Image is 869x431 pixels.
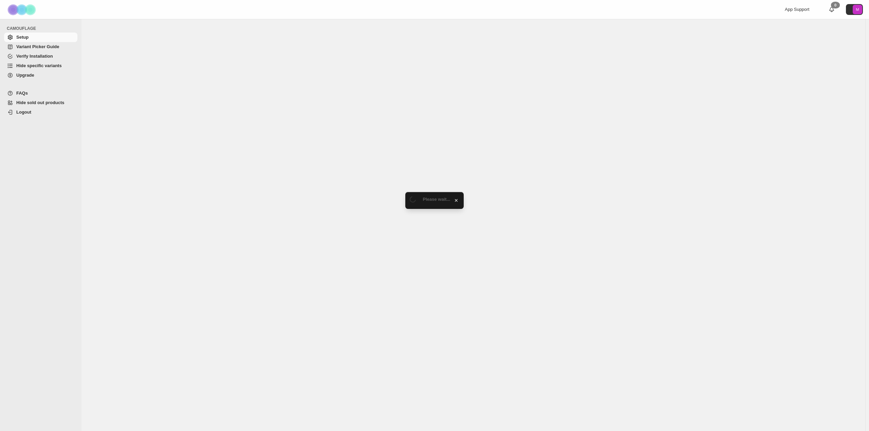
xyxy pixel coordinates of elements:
span: CAMOUFLAGE [7,26,78,31]
span: Variant Picker Guide [16,44,59,49]
a: Setup [4,33,77,42]
text: M [856,7,859,12]
div: 0 [831,2,840,8]
button: Avatar with initials M [846,4,863,15]
a: Logout [4,107,77,117]
span: Hide specific variants [16,63,62,68]
span: Verify Installation [16,54,53,59]
span: App Support [785,7,809,12]
span: Upgrade [16,73,34,78]
span: Setup [16,35,29,40]
span: FAQs [16,91,28,96]
a: Hide sold out products [4,98,77,107]
a: Hide specific variants [4,61,77,71]
a: Verify Installation [4,52,77,61]
img: Camouflage [5,0,39,19]
a: Variant Picker Guide [4,42,77,52]
a: Upgrade [4,71,77,80]
span: Please wait... [423,197,450,202]
span: Avatar with initials M [853,5,862,14]
span: Hide sold out products [16,100,64,105]
a: 0 [828,6,835,13]
span: Logout [16,110,31,115]
a: FAQs [4,89,77,98]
